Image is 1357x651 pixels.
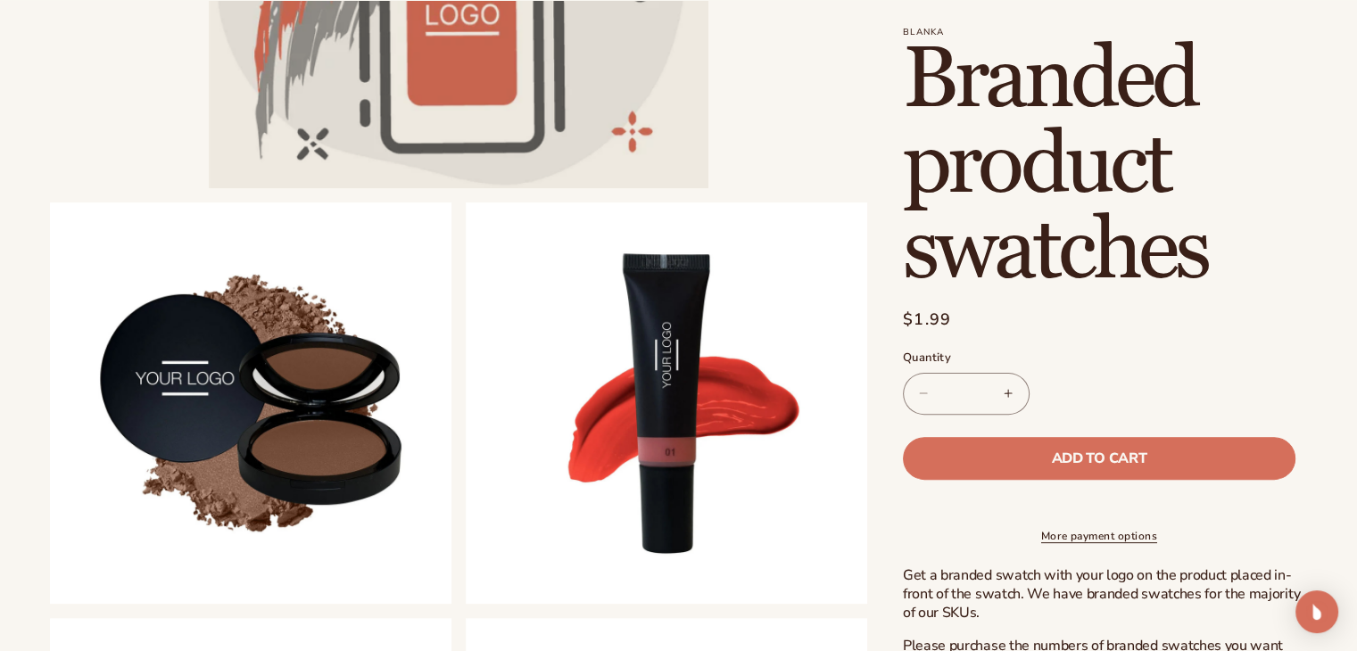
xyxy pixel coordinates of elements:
p: Blanka [903,27,1307,37]
a: More payment options [903,528,1295,544]
p: Get a branded swatch with your logo on the product placed in-front of the swatch. We have branded... [903,566,1307,622]
div: Open Intercom Messenger [1295,590,1338,633]
span: $1.99 [903,308,952,332]
span: Add to cart [1052,451,1146,466]
label: Quantity [903,350,1295,367]
h1: Branded product swatches [903,37,1307,294]
button: Add to cart [903,437,1295,480]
